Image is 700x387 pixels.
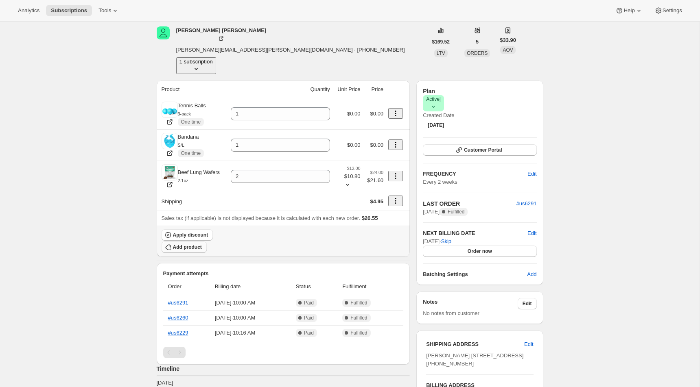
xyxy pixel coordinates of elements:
small: $12.00 [347,166,360,171]
span: [DATE] · 10:16 AM [215,330,256,336]
button: Add product [162,241,207,253]
h3: SHIPPING ADDRESS [426,340,524,348]
span: [PERSON_NAME] [STREET_ADDRESS] [PHONE_NUMBER] [426,352,523,367]
span: Subscriptions [51,7,87,14]
div: Beef Lung Wafers [178,168,220,185]
span: ORDERS [467,50,488,56]
span: Add product [173,244,202,250]
small: $24.00 [370,170,383,175]
h2: Timeline [157,365,410,373]
button: Edit [523,167,541,180]
span: Fulfilled [350,300,367,306]
nav: Pagination [163,347,404,358]
span: Paid [304,300,314,306]
span: Created Date [423,112,454,118]
button: Customer Portal [423,144,536,156]
span: $33.90 [500,36,516,44]
span: Help [623,7,634,14]
button: Product actions [176,57,216,74]
span: Active [426,96,441,111]
button: 5 [471,36,483,48]
a: #us6229 [168,330,188,336]
span: $0.00 [347,142,361,148]
h3: Notes [423,298,518,309]
button: Skip [436,235,456,248]
img: product img [162,102,178,118]
th: Price [363,80,386,98]
span: [DATE] [423,209,440,215]
div: Bandana [178,133,204,157]
span: Paid [304,330,314,336]
h2: NEXT BILLING DATE [423,229,527,237]
button: Settings [650,5,687,16]
div: Tennis Balls [178,102,206,126]
span: $26.55 [362,215,378,221]
span: No notes from customer [423,310,479,316]
span: [DATE] · 10:00 AM [215,315,256,321]
span: 5 [476,39,479,45]
span: Apply discount [173,232,208,238]
span: Sales tax (if applicable) is not displayed because it is calculated with each new order. [162,215,361,221]
h2: FREQUENCY [423,170,527,178]
th: Quantity [228,80,332,98]
span: Edit [523,300,532,307]
span: $169.52 [432,39,450,45]
span: Fulfilled [448,209,464,215]
h4: [DATE] [157,379,410,387]
span: | [440,96,441,102]
button: Edit [518,298,537,309]
span: Paid [304,315,314,321]
span: $0.00 [370,111,384,117]
button: Subscriptions [46,5,92,16]
button: Shipping actions [388,196,403,206]
button: Analytics [13,5,44,16]
span: #us6291 [516,200,537,207]
h2: Plan [423,87,536,95]
span: LTV [437,50,445,56]
span: Edit [527,229,536,237]
span: Analytics [18,7,39,14]
h2: Payment attempts [163,270,404,278]
button: Product actions [388,139,403,150]
span: Tools [98,7,111,14]
img: product img [162,133,178,149]
span: Add [527,270,536,278]
span: $0.00 [370,142,384,148]
span: [DATE] [428,122,444,128]
button: Tools [94,5,124,16]
small: 2.1oz [178,178,189,183]
span: $21.60 [365,176,384,185]
button: $169.52 [427,36,455,48]
span: Every 2 weeks [423,179,457,185]
a: #us6260 [168,315,188,321]
button: Product actions [388,108,403,119]
th: Unit Price [332,80,363,98]
img: product img [162,164,178,180]
button: Product actions [388,171,403,181]
button: [DATE] [423,120,449,131]
span: $0.00 [347,111,361,117]
span: Edit [527,170,536,178]
span: [DATE] · 10:00 AM [215,300,256,306]
button: Apply discount [162,229,213,241]
th: Order [163,278,212,296]
span: Fulfilled [350,315,367,321]
div: [PERSON_NAME] [PERSON_NAME] [176,26,267,43]
span: Becky Amaya [157,26,170,39]
span: $4.95 [370,198,384,204]
span: AOV [503,47,513,53]
a: #us6291 [168,300,188,306]
button: Help [610,5,647,16]
span: Order now [468,248,492,254]
small: 3-pack [178,111,191,116]
button: #us6291 [516,200,537,208]
h6: Batching Settings [423,270,527,278]
span: Fulfillment [342,283,366,289]
th: Product [157,80,229,98]
span: $10.80 [335,172,361,180]
span: Settings [663,7,682,14]
span: Status [296,283,311,289]
h2: LAST ORDER [423,200,516,208]
span: One time [181,119,201,125]
button: Add [522,268,541,281]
